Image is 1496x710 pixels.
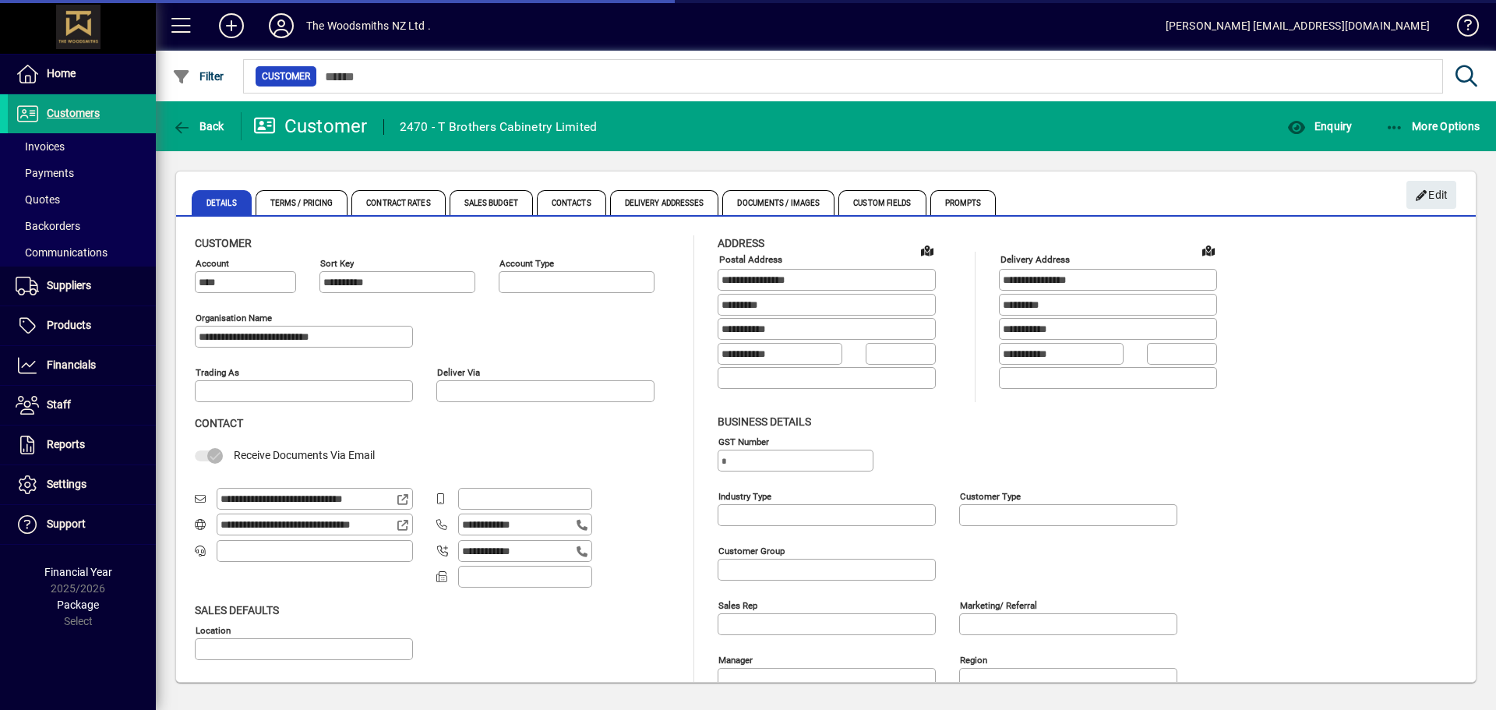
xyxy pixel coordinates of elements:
[718,545,785,556] mat-label: Customer group
[1196,238,1221,263] a: View on map
[196,313,272,323] mat-label: Organisation name
[172,120,224,132] span: Back
[1406,181,1456,209] button: Edit
[838,190,926,215] span: Custom Fields
[8,186,156,213] a: Quotes
[960,654,987,665] mat-label: Region
[8,386,156,425] a: Staff
[499,258,554,269] mat-label: Account Type
[253,114,368,139] div: Customer
[351,190,445,215] span: Contract Rates
[196,258,229,269] mat-label: Account
[400,115,598,140] div: 2470 - T Brothers Cabinetry Limited
[47,517,86,530] span: Support
[262,69,310,84] span: Customer
[8,55,156,94] a: Home
[196,367,239,378] mat-label: Trading as
[16,140,65,153] span: Invoices
[47,107,100,119] span: Customers
[1445,3,1477,54] a: Knowledge Base
[718,599,757,610] mat-label: Sales rep
[8,346,156,385] a: Financials
[1415,182,1448,208] span: Edit
[47,438,85,450] span: Reports
[8,306,156,345] a: Products
[8,267,156,306] a: Suppliers
[8,465,156,504] a: Settings
[1385,120,1480,132] span: More Options
[168,62,228,90] button: Filter
[156,112,242,140] app-page-header-button: Back
[44,566,112,578] span: Financial Year
[256,12,306,40] button: Profile
[8,160,156,186] a: Payments
[234,449,375,461] span: Receive Documents Via Email
[206,12,256,40] button: Add
[306,13,431,38] div: The Woodsmiths NZ Ltd .
[192,190,252,215] span: Details
[196,624,231,635] mat-label: Location
[450,190,533,215] span: Sales Budget
[57,599,99,611] span: Package
[718,415,811,428] span: Business details
[960,599,1037,610] mat-label: Marketing/ Referral
[8,213,156,239] a: Backorders
[8,505,156,544] a: Support
[1166,13,1430,38] div: [PERSON_NAME] [EMAIL_ADDRESS][DOMAIN_NAME]
[16,167,74,179] span: Payments
[47,279,91,291] span: Suppliers
[8,426,156,465] a: Reports
[16,220,80,232] span: Backorders
[195,417,243,429] span: Contact
[47,319,91,331] span: Products
[195,237,252,249] span: Customer
[722,190,834,215] span: Documents / Images
[320,258,354,269] mat-label: Sort key
[610,190,719,215] span: Delivery Addresses
[718,654,753,665] mat-label: Manager
[47,398,71,411] span: Staff
[537,190,606,215] span: Contacts
[16,193,60,206] span: Quotes
[47,67,76,79] span: Home
[718,490,771,501] mat-label: Industry type
[8,239,156,266] a: Communications
[8,133,156,160] a: Invoices
[172,70,224,83] span: Filter
[1287,120,1352,132] span: Enquiry
[168,112,228,140] button: Back
[1381,112,1484,140] button: More Options
[915,238,940,263] a: View on map
[718,436,769,447] mat-label: GST Number
[16,246,108,259] span: Communications
[930,190,997,215] span: Prompts
[195,604,279,616] span: Sales defaults
[1283,112,1356,140] button: Enquiry
[437,367,480,378] mat-label: Deliver via
[960,490,1021,501] mat-label: Customer type
[256,190,348,215] span: Terms / Pricing
[47,478,86,490] span: Settings
[47,359,96,371] span: Financials
[718,237,764,249] span: Address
